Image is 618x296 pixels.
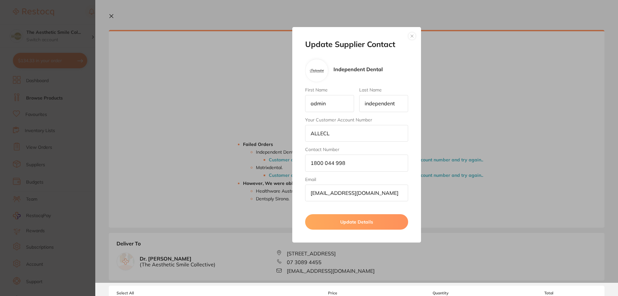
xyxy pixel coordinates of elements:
[305,40,408,49] h2: Update Supplier Contact
[117,291,181,295] span: Select All
[285,291,380,295] span: Price
[305,214,408,230] button: Update Details
[305,87,354,92] label: First Name
[359,87,408,92] label: Last Name
[333,66,383,72] p: Independent Dental
[381,291,501,295] span: Quantity
[501,291,597,295] span: Total
[305,147,408,152] label: Contact Number
[305,117,408,122] label: Your Customer Account Number
[309,68,324,73] img: Independent Dental
[305,177,408,182] label: Email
